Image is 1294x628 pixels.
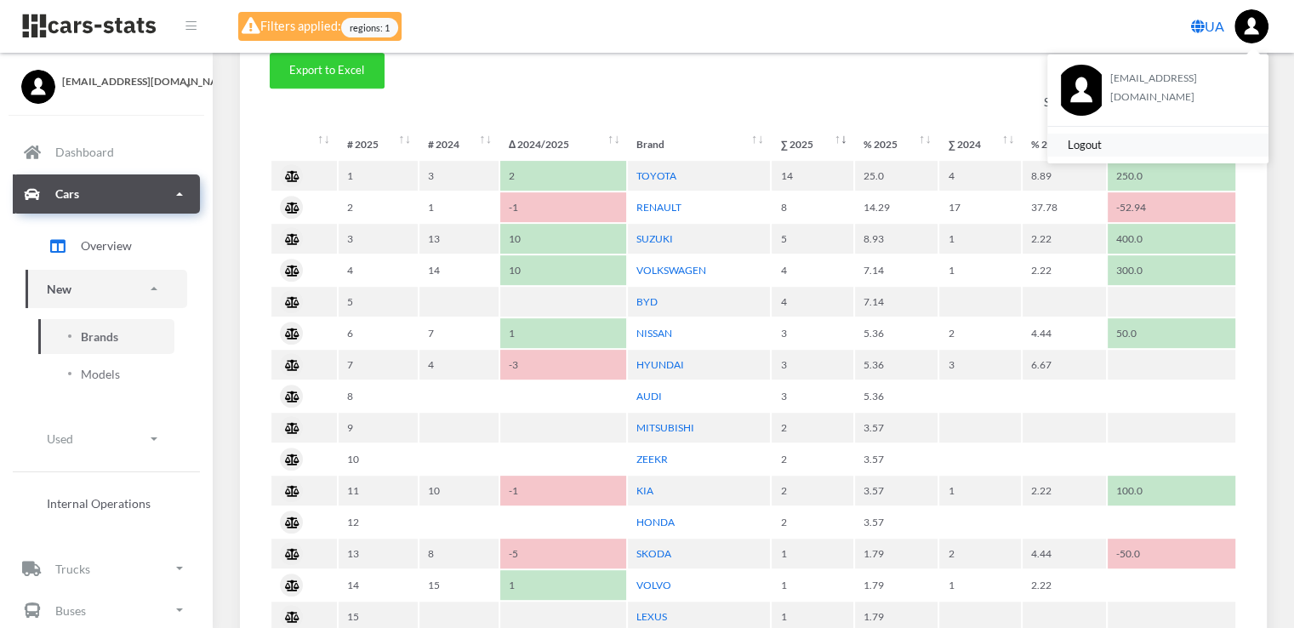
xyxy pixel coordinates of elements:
button: Export to Excel [270,53,385,88]
div: Filters applied: [238,12,402,41]
td: 3.57 [855,413,938,442]
td: 5.36 [855,350,938,380]
td: 4 [339,255,418,285]
th: ∑&nbsp;2024: activate to sort column ascending [939,129,1021,159]
a: AUDI [636,390,662,402]
a: Internal Operations [26,486,187,521]
td: 8 [339,381,418,411]
td: 4 [419,350,499,380]
td: 4 [939,161,1021,191]
td: 37.78 [1023,192,1105,222]
span: [EMAIL_ADDRESS][DOMAIN_NAME] [62,74,191,89]
a: HONDA [636,516,675,528]
td: 1 [939,476,1021,505]
td: 3.57 [855,444,938,474]
a: UA [1184,9,1231,43]
td: 7 [419,318,499,348]
td: 12 [339,507,418,537]
a: BYD [636,295,658,308]
td: 5 [339,287,418,317]
td: 8 [772,192,853,222]
a: NISSAN [636,327,672,340]
span: Internal Operations [47,494,151,512]
td: 7.14 [855,287,938,317]
td: 100.0 [1108,476,1235,505]
label: Search: [1044,88,1237,115]
th: Brand: activate to sort column ascending [628,129,770,159]
td: 2 [772,507,853,537]
td: 2 [500,161,627,191]
td: 250.0 [1108,161,1235,191]
th: : activate to sort column ascending [271,129,337,159]
td: 1.79 [855,570,938,600]
td: 6 [339,318,418,348]
td: 4 [772,287,853,317]
td: 3 [339,224,418,254]
span: Overview [81,237,132,254]
a: SUZUKI [636,232,673,245]
a: Trucks [13,549,200,588]
td: 3 [419,161,499,191]
td: -5 [500,539,627,568]
td: 10 [419,476,499,505]
a: Dashboard [13,133,200,172]
td: 17 [939,192,1021,222]
a: Brands [38,319,174,354]
td: 3 [772,318,853,348]
td: 4.44 [1023,539,1105,568]
td: 7.14 [855,255,938,285]
td: 10 [500,255,627,285]
td: 13 [339,539,418,568]
a: Cars [13,174,200,214]
td: 1 [339,161,418,191]
p: Buses [55,600,86,621]
span: Brands [81,328,118,345]
td: 14 [772,161,853,191]
td: -3 [500,350,627,380]
a: RENAULT [636,201,681,214]
td: 8 [419,539,499,568]
td: 14 [419,255,499,285]
td: 15 [419,570,499,600]
td: 5.36 [855,318,938,348]
td: 3.57 [855,507,938,537]
a: [EMAIL_ADDRESS][DOMAIN_NAME] [21,70,191,89]
th: %&nbsp;2024: activate to sort column ascending [1023,129,1105,159]
td: 2 [772,413,853,442]
td: 10 [500,224,627,254]
p: Cars [55,183,79,204]
td: 2.22 [1023,476,1105,505]
td: 13 [419,224,499,254]
td: 6.67 [1023,350,1105,380]
th: #&nbsp;2024: activate to sort column ascending [419,129,499,159]
td: 1 [939,224,1021,254]
td: 1 [772,539,853,568]
td: 5.36 [855,381,938,411]
td: -50.0 [1108,539,1235,568]
td: 25.0 [855,161,938,191]
a: ZEEKR [636,453,668,465]
td: -1 [500,192,627,222]
td: 14 [339,570,418,600]
a: LEXUS [636,610,667,623]
td: 1 [500,570,627,600]
td: 3 [772,350,853,380]
td: 2.22 [1023,255,1105,285]
a: Logout [1047,134,1268,157]
td: 8.93 [855,224,938,254]
td: 400.0 [1108,224,1235,254]
p: New [47,278,71,300]
td: 2 [939,539,1021,568]
p: Trucks [55,558,90,579]
a: ... [1234,9,1268,43]
th: ∑&nbsp;2025: activate to sort column ascending [772,129,853,159]
td: 1 [772,570,853,600]
a: Overview [26,225,187,267]
td: 1 [500,318,627,348]
td: 9 [339,413,418,442]
td: 2.22 [1023,224,1105,254]
td: -1 [500,476,627,505]
p: [EMAIL_ADDRESS][DOMAIN_NAME] [1110,69,1246,106]
a: TOYOTA [636,169,676,182]
a: MITSUBISHI [636,421,694,434]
